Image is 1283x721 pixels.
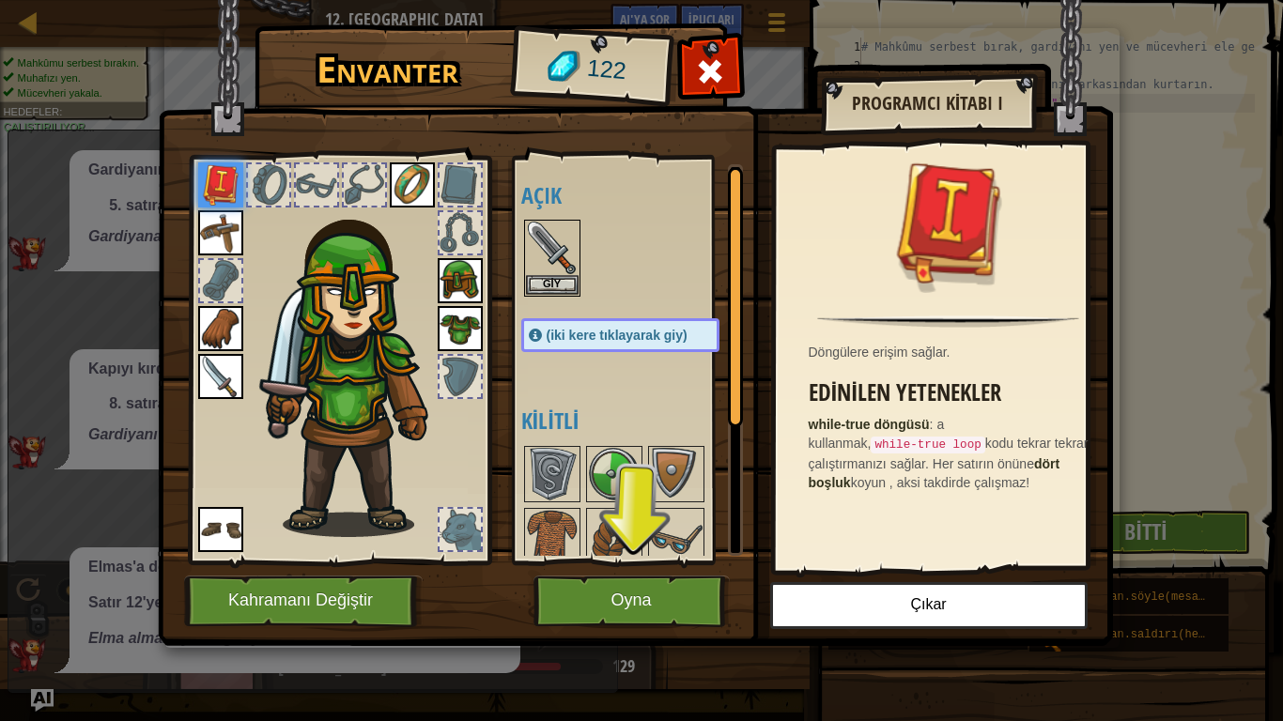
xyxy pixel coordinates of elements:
[650,448,703,500] img: portrait.png
[809,417,945,451] font: a kullanmak,
[521,406,580,436] font: Kilitli
[543,278,561,289] font: Giy
[198,507,243,552] img: portrait.png
[547,328,688,343] font: (iki kere tıklayarak giy)
[198,354,243,399] img: portrait.png
[526,275,579,295] button: Giy
[198,306,243,351] img: portrait.png
[390,162,435,207] img: portrait.png
[809,345,951,360] font: Döngülere erişim sağlar.
[611,591,651,610] font: Oyna
[198,210,243,255] img: portrait.png
[910,597,946,613] font: Çıkar
[851,475,1030,490] font: koyun , aksi takdirde çalışmaz!
[184,575,423,627] button: Kahramanı Değiştir
[852,90,1004,115] font: Programcı Kitabı I
[317,44,458,93] font: Envanter
[526,510,579,562] img: portrait.png
[228,591,373,610] font: Kahramanı Değiştir
[930,417,934,432] font: :
[888,161,1010,284] img: portrait.png
[438,306,483,351] img: portrait.png
[198,162,243,207] img: portrait.png
[588,510,641,562] img: portrait.png
[585,54,626,84] font: 122
[526,448,579,500] img: portrait.png
[521,180,562,210] font: Açık
[809,417,930,432] font: while-true döngüsü
[871,437,984,453] code: while-true loop
[588,448,641,500] img: portrait.png
[526,222,579,274] img: portrait.png
[438,258,483,303] img: portrait.png
[533,575,730,627] button: Oyna
[809,456,1060,490] font: dört boşluk
[817,315,1078,328] img: hr.png
[770,582,1088,629] button: Çıkar
[809,436,1089,471] font: kodu tekrar tekrar çalıştırmanızı sağlar. Her satırın önüne
[809,376,1002,408] font: Edinilen Yetenekler
[650,510,703,562] img: portrait.png
[259,192,461,537] img: female.png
